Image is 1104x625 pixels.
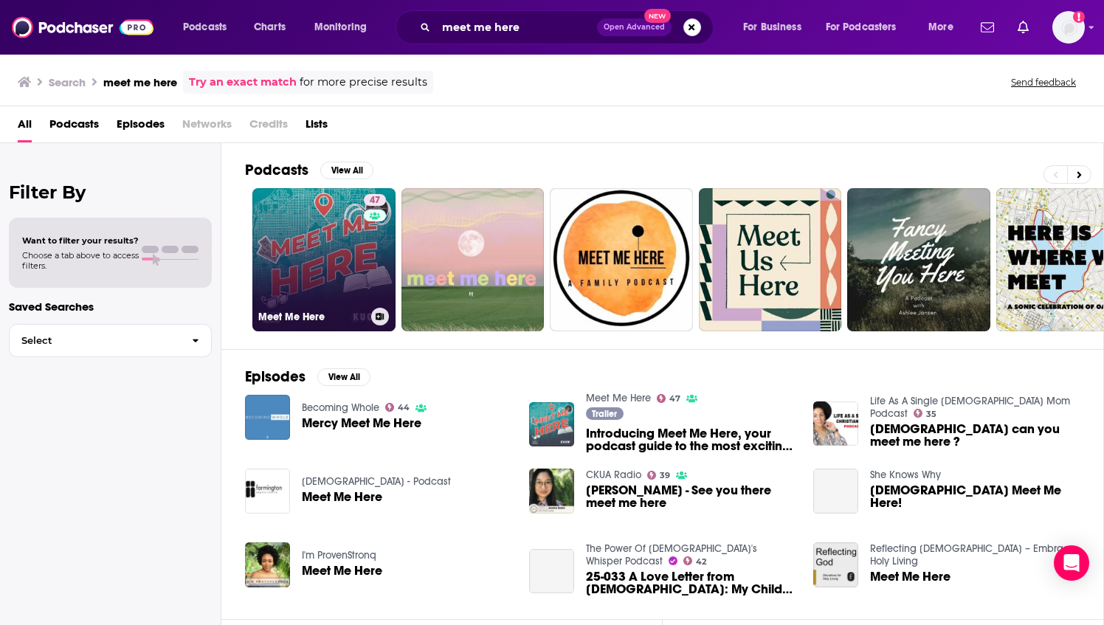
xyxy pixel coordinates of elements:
a: Introducing Meet Me Here, your podcast guide to the most exciting arts and culture events in Seat... [586,427,796,452]
a: Life As A Single Christian Mom Podcast [870,395,1070,420]
button: Send feedback [1007,76,1080,89]
span: 25-033 A Love Letter from [DEMOGRAPHIC_DATA]: My Child, Meet Me Here [586,570,796,595]
a: Meet Me Here [870,570,951,583]
button: open menu [918,15,972,39]
a: 44 [385,403,410,412]
p: Saved Searches [9,300,212,314]
button: Open AdvancedNew [597,18,672,36]
h2: Podcasts [245,161,308,179]
span: for more precise results [300,74,427,91]
span: All [18,112,32,142]
img: Podchaser - Follow, Share and Rate Podcasts [12,13,153,41]
span: Trailer [592,410,617,418]
a: Mercy Meet Me Here [302,417,421,429]
span: Want to filter your results? [22,235,139,246]
a: The Power Of God's Whisper Podcast [586,542,757,567]
a: God can you meet me here ? [870,423,1080,448]
button: Show profile menu [1052,11,1085,44]
span: Podcasts [183,17,227,38]
span: Networks [182,112,232,142]
img: God can you meet me here ? [813,401,858,446]
img: Meet Me Here [245,542,290,587]
a: Show notifications dropdown [1012,15,1035,40]
a: Charts [244,15,294,39]
a: 39 [647,471,671,480]
a: I'm ProvenStronq [302,549,376,562]
button: open menu [816,15,918,39]
h2: Episodes [245,367,306,386]
img: Mercy Meet Me Here [245,395,290,440]
a: Show notifications dropdown [975,15,1000,40]
span: [DEMOGRAPHIC_DATA] Meet Me Here! [870,484,1080,509]
span: New [644,9,671,23]
a: Jessica Szeto - See you there meet me here [586,484,796,509]
span: 44 [398,404,410,411]
span: Select [10,336,180,345]
span: 47 [370,193,380,208]
a: Lists [306,112,328,142]
span: Logged in as WE_Broadcast1 [1052,11,1085,44]
button: Select [9,324,212,357]
span: 47 [669,396,680,402]
a: Reflecting God – Embrace Holy Living [870,542,1075,567]
a: Becoming Whole [302,401,379,414]
a: 25-033 A Love Letter from God: My Child, Meet Me Here [529,549,574,594]
a: She Knows Why [870,469,941,481]
a: 35 [914,409,937,418]
a: CKUA Radio [586,469,641,481]
a: 47 [657,394,681,403]
button: open menu [733,15,820,39]
img: Meet Me Here [813,542,858,587]
button: View All [320,162,373,179]
span: 35 [926,411,936,418]
span: For Podcasters [826,17,897,38]
a: God Meet Me Here! [813,469,858,514]
h3: Search [49,75,86,89]
a: PodcastsView All [245,161,373,179]
span: Charts [254,17,286,38]
span: More [928,17,953,38]
span: [PERSON_NAME] - See you there meet me here [586,484,796,509]
img: Jessica Szeto - See you there meet me here [529,469,574,514]
svg: Add a profile image [1073,11,1085,23]
span: Credits [249,112,288,142]
a: Podcasts [49,112,99,142]
span: 42 [696,559,706,565]
button: open menu [304,15,386,39]
a: Meet Me Here [302,564,382,577]
a: Meet Me Here [586,392,651,404]
a: EpisodesView All [245,367,370,386]
span: Monitoring [314,17,367,38]
button: open menu [173,15,246,39]
a: Try an exact match [189,74,297,91]
input: Search podcasts, credits, & more... [436,15,597,39]
span: 39 [660,472,670,479]
img: Meet Me Here [245,469,290,514]
span: Choose a tab above to access filters. [22,250,139,271]
h3: meet me here [103,75,177,89]
div: Search podcasts, credits, & more... [410,10,728,44]
a: Episodes [117,112,165,142]
a: 25-033 A Love Letter from God: My Child, Meet Me Here [586,570,796,595]
a: Introducing Meet Me Here, your podcast guide to the most exciting arts and culture events in Seat... [529,402,574,447]
div: Open Intercom Messenger [1054,545,1089,581]
a: Meet Me Here [302,491,382,503]
a: 47 [364,194,386,206]
h3: Meet Me Here [258,311,365,323]
h2: Filter By [9,182,212,203]
button: View All [317,368,370,386]
span: For Business [743,17,801,38]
